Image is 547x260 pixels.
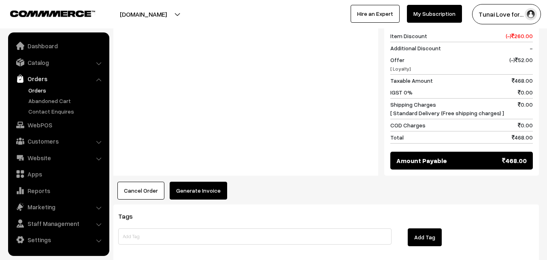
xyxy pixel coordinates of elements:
[10,232,106,247] a: Settings
[10,71,106,86] a: Orders
[390,76,433,85] span: Taxable Amount
[10,8,81,18] a: COMMMERCE
[408,228,442,246] button: Add Tag
[10,167,106,181] a: Apps
[10,134,106,148] a: Customers
[509,56,533,73] span: (-) 52.00
[118,212,143,220] span: Tags
[10,216,106,231] a: Staff Management
[390,100,504,117] span: Shipping Charges [ Standard Delivery (Free shipping charges) ]
[117,182,164,200] button: Cancel Order
[390,88,413,97] span: IGST 0%
[506,32,533,40] span: (-) 260.00
[390,133,404,142] span: Total
[512,133,533,142] span: 468.00
[10,200,106,214] a: Marketing
[10,150,106,165] a: Website
[530,44,533,52] span: -
[518,88,533,97] span: 0.00
[10,183,106,198] a: Reports
[170,182,227,200] button: Generate Invoice
[512,76,533,85] span: 468.00
[10,39,106,53] a: Dashboard
[390,121,426,129] span: COD Charges
[10,11,95,17] img: COMMMERCE
[26,86,106,95] a: Orders
[390,44,441,52] span: Additional Discount
[118,228,392,245] input: Add Tag
[10,55,106,70] a: Catalog
[502,156,527,165] span: 468.00
[525,8,537,20] img: user
[92,4,195,24] button: [DOMAIN_NAME]
[390,66,411,72] span: [ Loyalty]
[518,121,533,129] span: 0.00
[472,4,541,24] button: Tunai Love for…
[396,156,447,165] span: Amount Payable
[407,5,462,23] a: My Subscription
[390,32,427,40] span: Item Discount
[26,97,106,105] a: Abandoned Cart
[26,107,106,116] a: Contact Enquires
[351,5,400,23] a: Hire an Expert
[518,100,533,117] span: 0.00
[390,56,411,73] span: Offer
[10,118,106,132] a: WebPOS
